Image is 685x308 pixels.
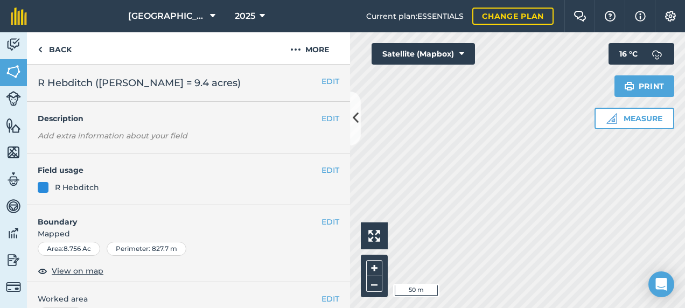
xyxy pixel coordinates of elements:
[55,181,99,193] div: R Hebditch
[6,279,21,295] img: svg+xml;base64,PD94bWwgdmVyc2lvbj0iMS4wIiBlbmNvZGluZz0idXRmLTgiPz4KPCEtLSBHZW5lcmF0b3I6IEFkb2JlIE...
[38,131,187,141] em: Add extra information about your field
[595,108,674,129] button: Measure
[604,11,617,22] img: A question mark icon
[27,228,350,240] span: Mapped
[27,32,82,64] a: Back
[664,11,677,22] img: A cog icon
[472,8,554,25] a: Change plan
[624,80,634,93] img: svg+xml;base64,PHN2ZyB4bWxucz0iaHR0cDovL3d3dy53My5vcmcvMjAwMC9zdmciIHdpZHRoPSIxOSIgaGVpZ2h0PSIyNC...
[27,205,321,228] h4: Boundary
[6,171,21,187] img: svg+xml;base64,PD94bWwgdmVyc2lvbj0iMS4wIiBlbmNvZGluZz0idXRmLTgiPz4KPCEtLSBHZW5lcmF0b3I6IEFkb2JlIE...
[321,164,339,176] button: EDIT
[321,75,339,87] button: EDIT
[366,276,382,292] button: –
[574,11,586,22] img: Two speech bubbles overlapping with the left bubble in the forefront
[38,75,241,90] span: R Hebditch ([PERSON_NAME] = 9.4 acres)
[648,271,674,297] div: Open Intercom Messenger
[269,32,350,64] button: More
[38,164,321,176] h4: Field usage
[6,91,21,106] img: svg+xml;base64,PD94bWwgdmVyc2lvbj0iMS4wIiBlbmNvZGluZz0idXRmLTgiPz4KPCEtLSBHZW5lcmF0b3I6IEFkb2JlIE...
[366,260,382,276] button: +
[38,113,339,124] h4: Description
[6,64,21,80] img: svg+xml;base64,PHN2ZyB4bWxucz0iaHR0cDovL3d3dy53My5vcmcvMjAwMC9zdmciIHdpZHRoPSI1NiIgaGVpZ2h0PSI2MC...
[38,264,47,277] img: svg+xml;base64,PHN2ZyB4bWxucz0iaHR0cDovL3d3dy53My5vcmcvMjAwMC9zdmciIHdpZHRoPSIxOCIgaGVpZ2h0PSIyNC...
[614,75,675,97] button: Print
[38,264,103,277] button: View on map
[321,216,339,228] button: EDIT
[6,37,21,53] img: svg+xml;base64,PD94bWwgdmVyc2lvbj0iMS4wIiBlbmNvZGluZz0idXRmLTgiPz4KPCEtLSBHZW5lcmF0b3I6IEFkb2JlIE...
[6,225,21,241] img: svg+xml;base64,PD94bWwgdmVyc2lvbj0iMS4wIiBlbmNvZGluZz0idXRmLTgiPz4KPCEtLSBHZW5lcmF0b3I6IEFkb2JlIE...
[128,10,206,23] span: [GEOGRAPHIC_DATA]
[38,293,339,305] span: Worked area
[321,113,339,124] button: EDIT
[11,8,27,25] img: fieldmargin Logo
[372,43,475,65] button: Satellite (Mapbox)
[609,43,674,65] button: 16 °C
[635,10,646,23] img: svg+xml;base64,PHN2ZyB4bWxucz0iaHR0cDovL3d3dy53My5vcmcvMjAwMC9zdmciIHdpZHRoPSIxNyIgaGVpZ2h0PSIxNy...
[606,113,617,124] img: Ruler icon
[646,43,668,65] img: svg+xml;base64,PD94bWwgdmVyc2lvbj0iMS4wIiBlbmNvZGluZz0idXRmLTgiPz4KPCEtLSBHZW5lcmF0b3I6IEFkb2JlIE...
[107,242,186,256] div: Perimeter : 827.7 m
[52,265,103,277] span: View on map
[38,43,43,56] img: svg+xml;base64,PHN2ZyB4bWxucz0iaHR0cDovL3d3dy53My5vcmcvMjAwMC9zdmciIHdpZHRoPSI5IiBoZWlnaHQ9IjI0Ii...
[6,144,21,160] img: svg+xml;base64,PHN2ZyB4bWxucz0iaHR0cDovL3d3dy53My5vcmcvMjAwMC9zdmciIHdpZHRoPSI1NiIgaGVpZ2h0PSI2MC...
[6,117,21,134] img: svg+xml;base64,PHN2ZyB4bWxucz0iaHR0cDovL3d3dy53My5vcmcvMjAwMC9zdmciIHdpZHRoPSI1NiIgaGVpZ2h0PSI2MC...
[368,230,380,242] img: Four arrows, one pointing top left, one top right, one bottom right and the last bottom left
[366,10,464,22] span: Current plan : ESSENTIALS
[6,252,21,268] img: svg+xml;base64,PD94bWwgdmVyc2lvbj0iMS4wIiBlbmNvZGluZz0idXRmLTgiPz4KPCEtLSBHZW5lcmF0b3I6IEFkb2JlIE...
[619,43,638,65] span: 16 ° C
[38,242,100,256] div: Area : 8.756 Ac
[6,198,21,214] img: svg+xml;base64,PD94bWwgdmVyc2lvbj0iMS4wIiBlbmNvZGluZz0idXRmLTgiPz4KPCEtLSBHZW5lcmF0b3I6IEFkb2JlIE...
[290,43,301,56] img: svg+xml;base64,PHN2ZyB4bWxucz0iaHR0cDovL3d3dy53My5vcmcvMjAwMC9zdmciIHdpZHRoPSIyMCIgaGVpZ2h0PSIyNC...
[321,293,339,305] button: EDIT
[235,10,255,23] span: 2025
